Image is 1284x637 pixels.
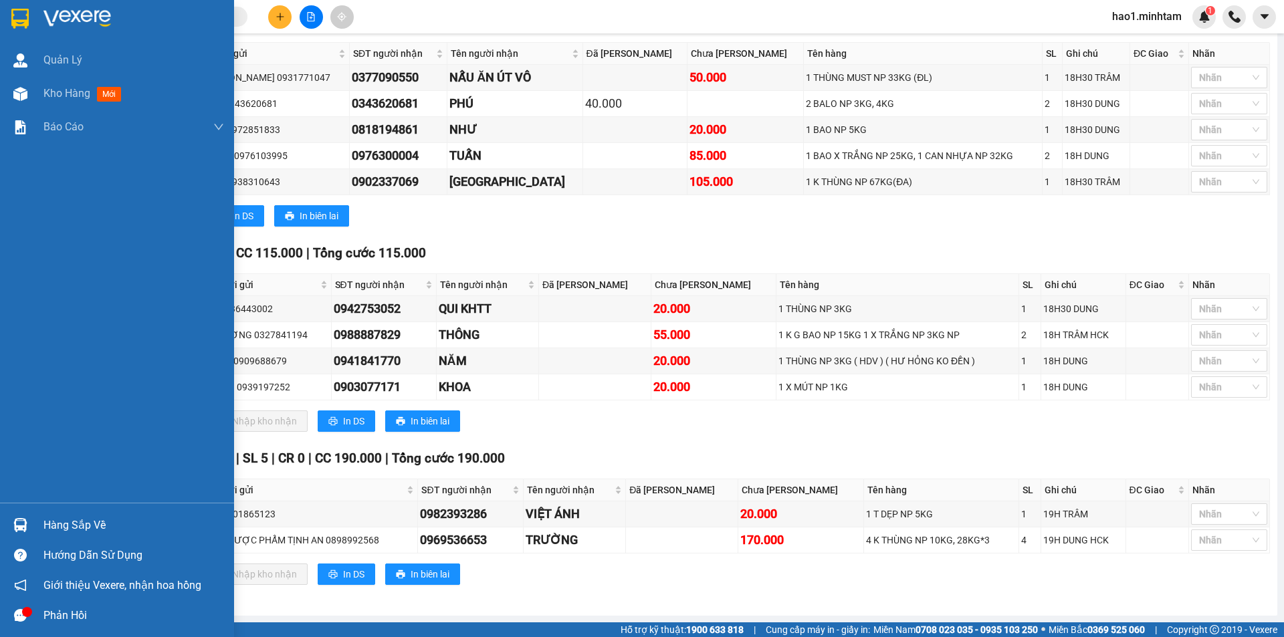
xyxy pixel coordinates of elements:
[236,451,239,466] span: |
[1043,301,1123,316] div: 18H30 DUNG
[1021,328,1039,342] div: 2
[1041,274,1126,296] th: Ghi chú
[1134,46,1175,61] span: ĐC Giao
[1065,70,1128,85] div: 18H30 TRÂM
[806,174,1039,189] div: 1 K THÙNG NP 67KG(ĐA)
[65,18,136,28] strong: PHIẾU TRẢ HÀNG
[352,146,445,165] div: 0976300004
[754,622,756,637] span: |
[689,172,801,191] div: 105.000
[205,46,335,61] span: Người gửi
[1045,174,1060,189] div: 1
[420,505,520,523] div: 0982393286
[332,296,437,322] td: 0942753052
[806,96,1039,111] div: 2 BALO NP 3KG, 4KG
[315,451,382,466] span: CC 190.000
[318,563,375,585] button: printerIn DS
[209,354,329,368] div: BÌNH 0909688679
[43,606,224,626] div: Phản hồi
[209,533,416,547] div: CTY DƯỢC PHẨM TỊNH AN 0898992568
[308,451,312,466] span: |
[392,451,505,466] span: Tổng cước 190.000
[449,120,580,139] div: NHƯ
[207,205,264,227] button: printerIn DS
[1192,46,1266,61] div: Nhãn
[1208,6,1212,15] span: 1
[1043,328,1123,342] div: 18H TRÂM HCK
[13,53,27,68] img: warehouse-icon
[328,416,338,427] span: printer
[526,505,624,523] div: VIỆT ÁNH
[396,416,405,427] span: printer
[687,43,804,65] th: Chưa [PERSON_NAME]
[43,51,82,68] span: Quản Lý
[209,507,416,521] div: TẠ 0901865123
[651,274,776,296] th: Chưa [PERSON_NAME]
[285,211,294,222] span: printer
[686,624,744,635] strong: 1900 633 818
[41,94,140,108] span: 1 THÙNG NP 6KG
[207,563,308,585] button: downloadNhập kho nhận
[778,380,1016,394] div: 1 X MÚT NP 1KG
[411,414,449,428] span: In biên lai
[916,624,1038,635] strong: 0708 023 035 - 0935 103 250
[35,84,79,94] span: THÁI VĂN-
[738,479,863,501] th: Chưa [PERSON_NAME]
[766,622,870,637] span: Cung cấp máy in - giấy in:
[1043,354,1123,368] div: 18H DUNG
[209,301,329,316] div: TÍ 0936443002
[343,414,364,428] span: In DS
[306,12,316,21] span: file-add
[313,245,426,261] span: Tổng cước 115.000
[411,567,449,582] span: In biên lai
[689,146,801,165] div: 85.000
[539,274,651,296] th: Đã [PERSON_NAME]
[778,354,1016,368] div: 1 THÙNG NP 3KG ( HDV ) ( HƯ HỎNG KO ĐỀN )
[203,148,346,163] div: TUYỀN 0976103995
[278,451,305,466] span: CR 0
[439,326,536,344] div: THÔNG
[352,120,445,139] div: 0818194861
[350,91,447,117] td: 0343620681
[1021,380,1039,394] div: 1
[335,277,423,292] span: SĐT người nhận
[437,374,539,400] td: KHOA
[689,120,801,139] div: 20.000
[1043,43,1063,65] th: SL
[337,12,346,21] span: aim
[79,84,132,94] span: 0362321395
[421,483,509,497] span: SĐT người nhận
[1198,11,1210,23] img: icon-new-feature
[334,378,434,396] div: 0903077171
[1021,301,1039,316] div: 1
[268,5,292,29] button: plus
[866,507,1016,521] div: 1 T DẸP NP 5KG
[334,352,434,370] div: 0941841770
[43,577,201,594] span: Giới thiệu Vexere, nhận hoa hồng
[47,30,153,45] strong: MĐH:
[274,205,349,227] button: printerIn biên lai
[385,451,389,466] span: |
[653,299,774,318] div: 20.000
[1206,6,1215,15] sup: 1
[806,122,1039,137] div: 1 BAO NP 5KG
[626,479,738,501] th: Đã [PERSON_NAME]
[352,94,445,113] div: 0343620681
[209,380,329,394] div: DANH 0939197252
[437,322,539,348] td: THÔNG
[437,296,539,322] td: QUI KHTT
[300,209,338,223] span: In biên lai
[1253,5,1276,29] button: caret-down
[353,46,433,61] span: SĐT người nhận
[4,84,132,94] span: N.nhận:
[449,94,580,113] div: PHÚ
[806,148,1039,163] div: 1 BAO X TRẮNG NP 25KG, 1 CAN NHỰA NP 32KG
[43,118,84,135] span: Báo cáo
[1045,70,1060,85] div: 1
[653,352,774,370] div: 20.000
[306,245,310,261] span: |
[778,301,1016,316] div: 1 THÙNG NP 3KG
[873,622,1038,637] span: Miền Nam
[585,94,685,113] div: 40.000
[1065,122,1128,137] div: 18H30 DUNG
